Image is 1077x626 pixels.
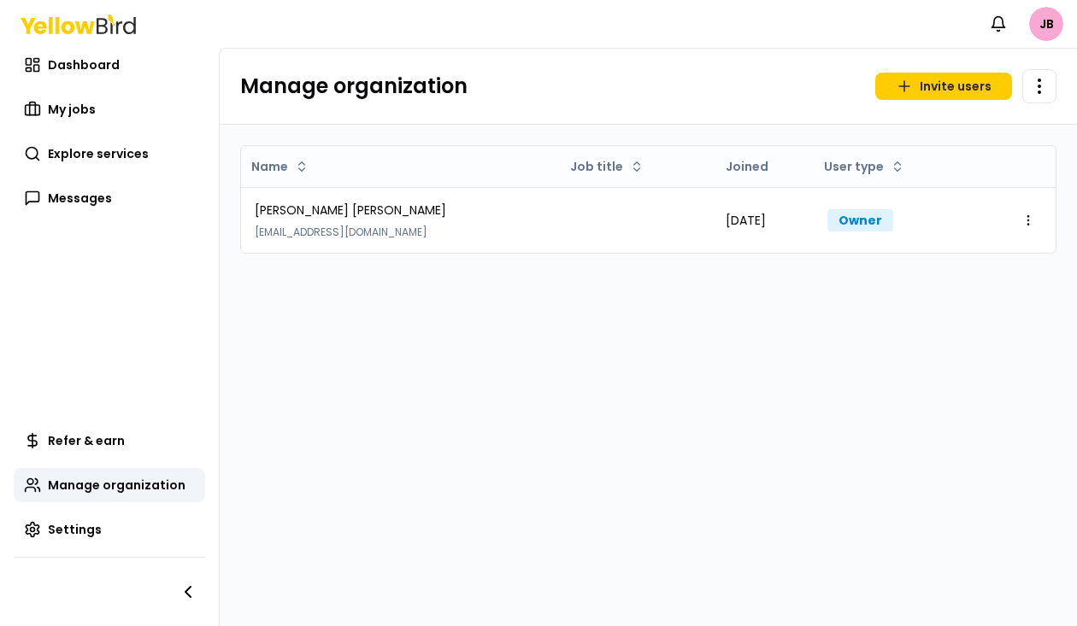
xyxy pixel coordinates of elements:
[824,158,884,175] span: User type
[827,209,893,231] div: Owner
[48,101,96,118] span: My jobs
[14,468,205,502] a: Manage organization
[251,158,288,175] span: Name
[255,202,546,219] div: [PERSON_NAME] [PERSON_NAME]
[712,146,814,187] th: Joined
[14,92,205,126] a: My jobs
[570,158,623,175] span: Job title
[14,48,205,82] a: Dashboard
[817,153,911,180] button: User type
[48,145,149,162] span: Explore services
[14,512,205,547] a: Settings
[14,424,205,458] a: Refer & earn
[563,153,650,180] button: Job title
[14,181,205,215] a: Messages
[240,73,468,100] h1: Manage organization
[255,225,546,239] div: [EMAIL_ADDRESS][DOMAIN_NAME]
[48,56,120,73] span: Dashboard
[1029,7,1063,41] span: JB
[48,521,102,538] span: Settings
[48,432,125,449] span: Refer & earn
[48,477,185,494] span: Manage organization
[244,153,315,180] button: Name
[875,73,1012,100] button: Invite users
[726,212,800,229] div: [DATE]
[48,190,112,207] span: Messages
[14,137,205,171] a: Explore services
